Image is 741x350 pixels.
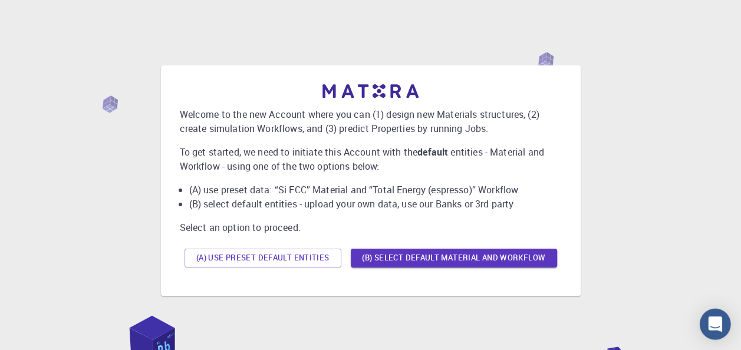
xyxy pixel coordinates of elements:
img: logo [322,84,419,98]
b: default [417,146,448,159]
button: (A) Use preset default entities [185,249,341,268]
p: To get started, we need to initiate this Account with the entities - Material and Workflow - usin... [180,145,562,173]
span: サポート [22,8,58,19]
button: (B) Select default material and workflow [351,249,557,268]
li: (B) select default entities - upload your own data, use our Banks or 3rd party [189,197,562,211]
li: (A) use preset data: “Si FCC” Material and “Total Energy (espresso)” Workflow. [189,183,562,197]
p: Welcome to the new Account where you can (1) design new Materials structures, (2) create simulati... [180,107,562,136]
div: Open Intercom Messenger [700,309,731,340]
p: Select an option to proceed. [180,220,562,235]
